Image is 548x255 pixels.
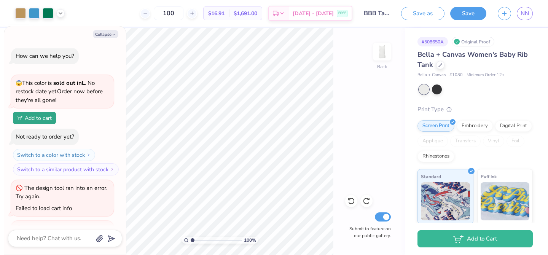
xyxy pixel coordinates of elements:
[16,225,107,241] div: The design tool ran into an error. Try again.
[495,120,532,132] div: Digital Print
[417,50,528,69] span: Bella + Canvas Women's Baby Rib Tank
[483,135,504,147] div: Vinyl
[110,167,115,172] img: Switch to a similar product with stock
[338,11,346,16] span: FREE
[517,7,533,20] a: NN
[234,10,257,18] span: $1,691.00
[154,6,183,20] input: – –
[16,204,72,212] div: Failed to load cart info
[450,7,486,20] button: Save
[16,52,74,60] div: How can we help you?
[93,30,118,38] button: Collapse
[481,172,497,180] span: Puff Ink
[345,225,391,239] label: Submit to feature on our public gallery.
[417,120,454,132] div: Screen Print
[208,10,225,18] span: $16.91
[421,172,441,180] span: Standard
[452,37,494,46] div: Original Proof
[417,151,454,162] div: Rhinestones
[13,149,95,161] button: Switch to a color with stock
[457,120,493,132] div: Embroidery
[16,184,107,201] div: The design tool ran into an error. Try again.
[481,182,530,220] img: Puff Ink
[417,37,448,46] div: # 508650A
[449,72,463,78] span: # 1080
[421,182,470,220] img: Standard
[507,135,524,147] div: Foil
[13,112,56,124] button: Add to cart
[467,72,505,78] span: Minimum Order: 12 +
[521,9,529,18] span: NN
[417,135,448,147] div: Applique
[17,116,22,120] img: Add to cart
[358,6,395,21] input: Untitled Design
[13,163,119,175] button: Switch to a similar product with stock
[377,63,387,70] div: Back
[16,133,74,140] div: Not ready to order yet?
[53,79,85,87] strong: sold out in L
[16,79,103,104] span: This color is . No restock date yet. Order now before they're all gone!
[450,135,481,147] div: Transfers
[374,44,390,59] img: Back
[293,10,334,18] span: [DATE] - [DATE]
[86,153,91,157] img: Switch to a color with stock
[417,105,533,114] div: Print Type
[244,237,256,244] span: 100 %
[16,80,22,87] span: 😱
[401,7,444,20] button: Save as
[417,72,446,78] span: Bella + Canvas
[417,230,533,247] button: Add to Cart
